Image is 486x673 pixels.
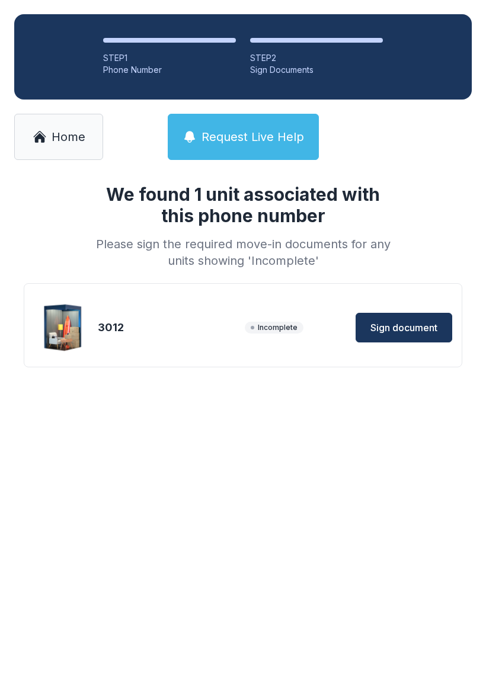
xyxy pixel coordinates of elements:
div: Sign Documents [250,64,383,76]
div: STEP 1 [103,52,236,64]
div: Please sign the required move-in documents for any units showing 'Incomplete' [91,236,395,269]
div: Phone Number [103,64,236,76]
h1: We found 1 unit associated with this phone number [91,184,395,226]
div: 3012 [98,319,240,336]
span: Home [52,129,85,145]
span: Request Live Help [202,129,304,145]
div: STEP 2 [250,52,383,64]
span: Sign document [370,321,437,335]
span: Incomplete [245,322,303,334]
